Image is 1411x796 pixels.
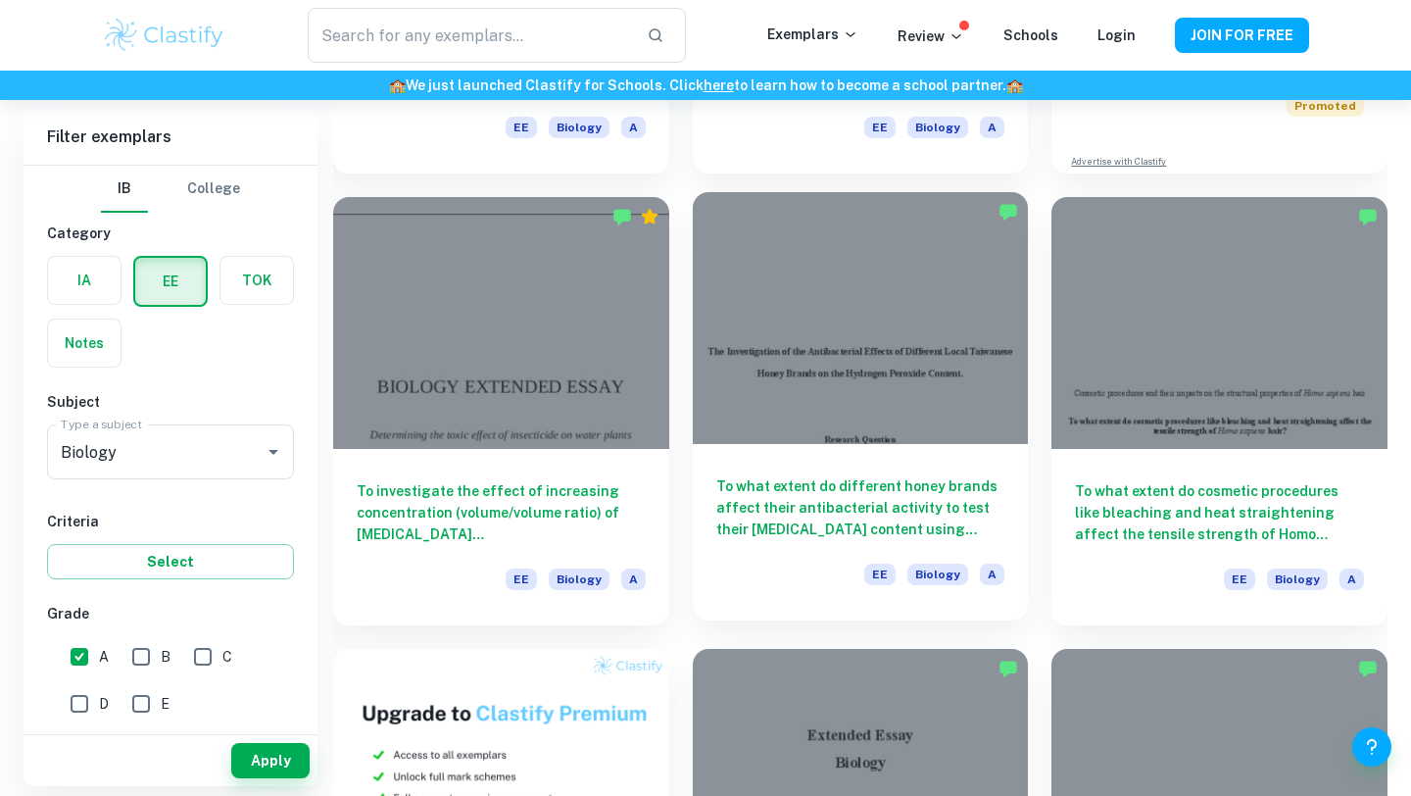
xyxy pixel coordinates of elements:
h6: Criteria [47,511,294,532]
span: A [980,564,1004,585]
span: 🏫 [1006,77,1023,93]
a: To what extent do different honey brands affect their antibacterial activity to test their [MEDIC... [693,197,1029,625]
span: A [980,117,1004,138]
h6: We just launched Clastify for Schools. Click to learn how to become a school partner. [4,75,1407,96]
a: Schools [1003,27,1058,43]
a: Advertise with Clastify [1071,155,1166,169]
h6: Subject [47,391,294,413]
button: IA [48,257,121,304]
h6: To what extent do different honey brands affect their antibacterial activity to test their [MEDIC... [716,475,1005,540]
span: A [621,569,646,590]
span: EE [506,569,537,590]
button: Help and Feedback [1352,727,1391,767]
div: Filter type choice [101,166,240,213]
span: Biology [907,564,968,585]
span: EE [1224,569,1255,590]
button: College [187,166,240,213]
span: E [161,693,170,715]
button: EE [135,258,206,305]
button: TOK [220,257,293,304]
span: A [99,646,109,668]
h6: Category [47,223,294,244]
img: Clastify logo [102,16,226,55]
span: Biology [549,569,609,590]
span: Biology [907,117,968,138]
img: Marked [1358,207,1378,226]
span: EE [864,117,896,138]
span: EE [506,117,537,138]
span: B [161,646,170,668]
span: 🏫 [389,77,406,93]
p: Exemplars [767,24,858,45]
span: Biology [1267,569,1328,590]
button: Notes [48,320,121,367]
label: Type a subject [61,416,142,432]
button: Select [47,544,294,579]
a: To investigate the effect of increasing concentration (volume/volume ratio) of [MEDICAL_DATA] (0.... [333,197,669,625]
p: Review [898,25,964,47]
span: EE [864,564,896,585]
input: Search for any exemplars... [308,8,631,63]
a: here [704,77,734,93]
button: Apply [231,743,310,778]
h6: Filter exemplars [24,110,317,165]
span: A [1339,569,1364,590]
img: Marked [998,659,1018,678]
div: Premium [640,207,659,226]
button: JOIN FOR FREE [1175,18,1309,53]
h6: Grade [47,603,294,624]
button: IB [101,166,148,213]
span: A [621,117,646,138]
span: D [99,693,109,715]
img: Marked [998,202,1018,222]
a: To what extent do cosmetic procedures like bleaching and heat straightening affect the tensile st... [1051,197,1387,625]
button: Open [260,438,287,466]
a: Login [1097,27,1136,43]
span: C [222,646,232,668]
img: Marked [1358,659,1378,678]
span: Biology [549,117,609,138]
h6: To what extent do cosmetic procedures like bleaching and heat straightening affect the tensile st... [1075,480,1364,545]
img: Marked [612,207,632,226]
h6: To investigate the effect of increasing concentration (volume/volume ratio) of [MEDICAL_DATA] (0.... [357,480,646,545]
span: Promoted [1287,95,1364,117]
